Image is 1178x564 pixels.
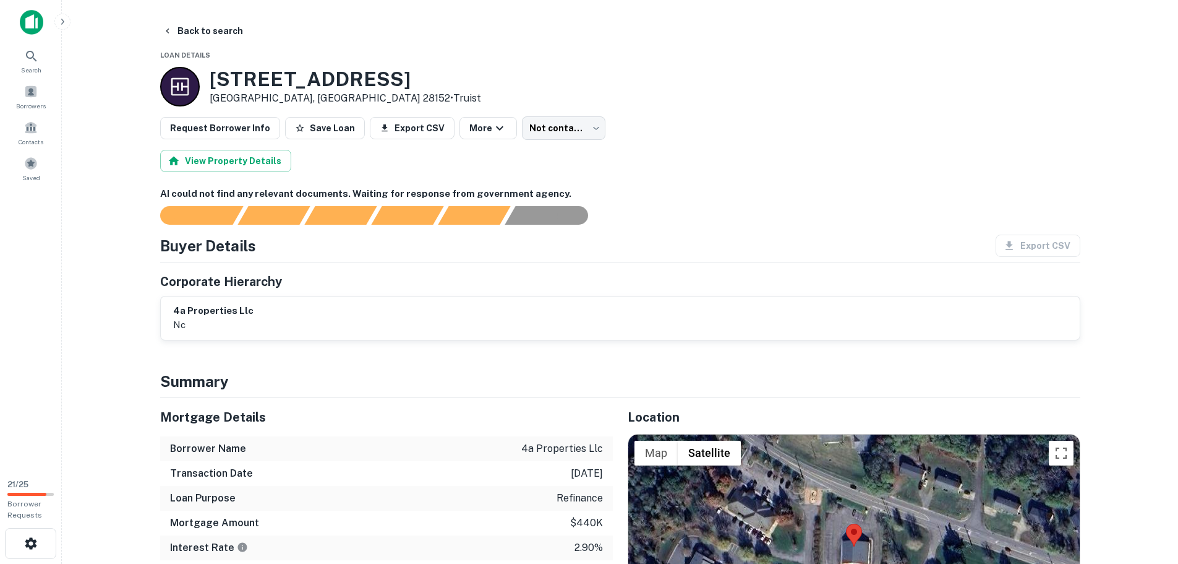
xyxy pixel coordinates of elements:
[304,206,377,225] div: Documents found, AI parsing details...
[160,117,280,139] button: Request Borrower Info
[20,10,43,35] img: capitalize-icon.png
[370,117,455,139] button: Export CSV
[4,116,58,149] a: Contacts
[237,542,248,553] svg: The interest rates displayed on the website are for informational purposes only and may be report...
[160,51,210,59] span: Loan Details
[570,516,603,531] p: $440k
[170,540,248,555] h6: Interest Rate
[145,206,238,225] div: Sending borrower request to AI...
[628,408,1080,427] h5: Location
[1049,441,1073,466] button: Toggle fullscreen view
[678,441,741,466] button: Show satellite imagery
[522,116,605,140] div: Not contacted
[7,500,42,519] span: Borrower Requests
[285,117,365,139] button: Save Loan
[160,408,613,427] h5: Mortgage Details
[459,117,517,139] button: More
[4,152,58,185] a: Saved
[170,491,236,506] h6: Loan Purpose
[170,441,246,456] h6: Borrower Name
[574,540,603,555] p: 2.90%
[170,466,253,481] h6: Transaction Date
[237,206,310,225] div: Your request is received and processing...
[19,137,43,147] span: Contacts
[4,80,58,113] a: Borrowers
[210,91,481,106] p: [GEOGRAPHIC_DATA], [GEOGRAPHIC_DATA] 28152 •
[160,187,1080,201] h6: AI could not find any relevant documents. Waiting for response from government agency.
[210,67,481,91] h3: [STREET_ADDRESS]
[7,480,28,489] span: 21 / 25
[160,370,1080,393] h4: Summary
[173,318,254,332] p: nc
[634,441,678,466] button: Show street map
[521,441,603,456] p: 4a properties llc
[4,44,58,77] a: Search
[173,304,254,318] h6: 4a properties llc
[453,92,481,104] a: Truist
[557,491,603,506] p: refinance
[505,206,603,225] div: AI fulfillment process complete.
[571,466,603,481] p: [DATE]
[1116,465,1178,524] iframe: Chat Widget
[170,516,259,531] h6: Mortgage Amount
[438,206,510,225] div: Principals found, still searching for contact information. This may take time...
[158,20,248,42] button: Back to search
[160,272,282,291] h5: Corporate Hierarchy
[160,150,291,172] button: View Property Details
[21,65,41,75] span: Search
[16,101,46,111] span: Borrowers
[160,235,256,257] h4: Buyer Details
[371,206,443,225] div: Principals found, AI now looking for contact information...
[22,173,40,183] span: Saved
